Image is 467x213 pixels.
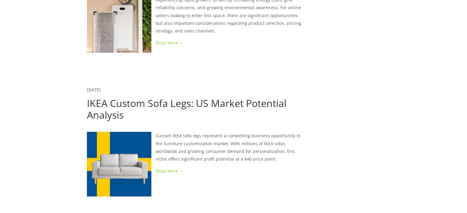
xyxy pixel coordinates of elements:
a: [DATE] [87,87,101,93]
p: Custom IKEA sofa legs represent a compelling business opportunity in the furniture customization ... [87,132,302,163]
img: IKEA Custom Sofa Legs: US Market Potential Analysis [87,132,151,196]
a: IKEA Custom Sofa Legs: US Market Potential Analysis [87,97,286,121]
